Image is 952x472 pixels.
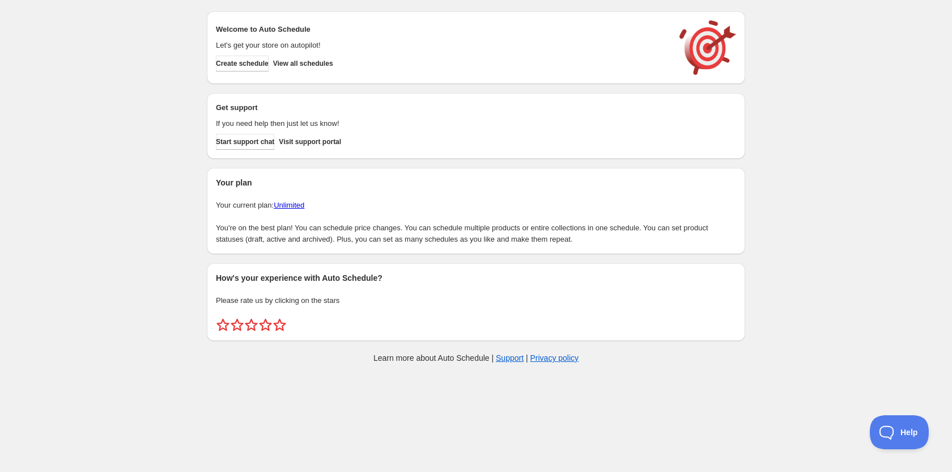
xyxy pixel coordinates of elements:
span: Start support chat [216,137,274,146]
a: Unlimited [274,201,304,209]
button: View all schedules [273,56,333,71]
button: Create schedule [216,56,269,71]
p: Let's get your store on autopilot! [216,40,668,51]
span: View all schedules [273,59,333,68]
p: Please rate us by clicking on the stars [216,295,736,306]
span: Visit support portal [279,137,341,146]
h2: Get support [216,102,668,113]
h2: Your plan [216,177,736,188]
iframe: Toggle Customer Support [870,415,929,449]
a: Support [496,353,524,363]
p: Learn more about Auto Schedule | | [373,352,579,364]
a: Privacy policy [530,353,579,363]
a: Visit support portal [279,134,341,150]
h2: Welcome to Auto Schedule [216,24,668,35]
p: Your current plan: [216,200,736,211]
h2: How's your experience with Auto Schedule? [216,272,736,284]
p: If you need help then just let us know! [216,118,668,129]
a: Start support chat [216,134,274,150]
span: Create schedule [216,59,269,68]
p: You're on the best plan! You can schedule price changes. You can schedule multiple products or en... [216,222,736,245]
